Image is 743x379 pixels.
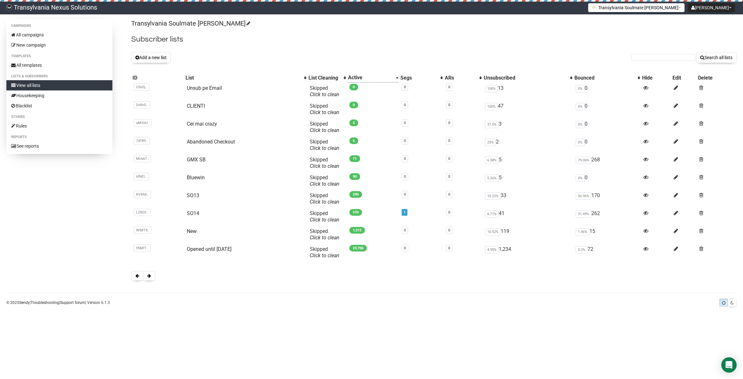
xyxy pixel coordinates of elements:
[310,103,339,115] span: Skipped
[187,121,217,127] a: Cei mai crazy
[482,82,573,100] td: 13
[588,3,685,12] button: Transylvania Soulmate [PERSON_NAME]
[310,210,339,223] span: Skipped
[573,244,641,261] td: 72
[6,80,112,90] a: View all lists
[482,172,573,190] td: 5
[404,174,406,179] a: 0
[485,174,499,182] span: 5.26%
[721,357,737,373] div: Open Intercom Messenger
[697,73,737,82] th: Delete: No sort applied, sorting is disabled
[576,210,591,218] span: 31.49%
[592,5,597,10] img: 1.png
[576,174,585,182] span: 0%
[310,174,339,187] span: Skipped
[448,103,450,107] a: 0
[399,73,443,82] th: Segs: No sort applied, activate to apply an ascending sort
[576,228,589,236] span: 1.46%
[6,121,112,131] a: Rules
[349,227,365,234] span: 1,012
[349,120,358,126] span: 5
[6,133,112,141] li: Reports
[482,208,573,226] td: 41
[576,246,588,253] span: 0.3%
[688,3,735,12] button: [PERSON_NAME]
[187,157,206,163] a: GMX SB
[6,101,112,111] a: Blacklist
[187,228,197,234] a: New
[310,217,339,223] a: Click to clean
[310,157,339,169] span: Skipped
[349,84,358,90] span: 0
[404,228,406,232] a: 0
[307,73,347,82] th: List Cleaning: No sort applied, activate to apply an ascending sort
[482,136,573,154] td: 2
[672,75,696,81] div: Edit
[134,209,150,216] span: LZBQf..
[448,228,450,232] a: 0
[310,246,339,259] span: Skipped
[698,75,735,81] div: Delete
[448,246,450,250] a: 0
[186,75,301,81] div: List
[348,74,393,81] div: Active
[131,73,184,82] th: ID: No sort applied, sorting is disabled
[404,210,406,214] a: 1
[349,191,362,198] span: 290
[349,102,358,108] span: 0
[448,157,450,161] a: 0
[485,192,501,200] span: 10.22%
[6,40,112,50] a: New campaign
[485,85,498,92] span: 100%
[131,34,737,45] h2: Subscriber lists
[310,199,339,205] a: Click to clean
[6,30,112,40] a: All campaigns
[448,121,450,125] a: 0
[485,103,498,110] span: 100%
[187,174,205,181] a: Bluewin
[404,103,406,107] a: 0
[484,75,567,81] div: Unsubscribed
[310,139,339,151] span: Skipped
[573,190,641,208] td: 170
[573,208,641,226] td: 262
[400,75,437,81] div: Segs
[485,246,499,253] span: 4.95%
[349,137,358,144] span: 6
[404,85,406,89] a: 0
[187,103,205,109] a: CLIENTI
[573,154,641,172] td: 268
[349,245,367,251] span: 23,706
[444,73,482,82] th: ARs: No sort applied, activate to apply an ascending sort
[187,210,199,216] a: SO14
[131,52,171,63] button: Add a new list
[187,246,231,252] a: Opened until [DATE]
[6,52,112,60] li: Templates
[482,244,573,261] td: 1,234
[573,226,641,244] td: 15
[642,75,670,81] div: Hide
[310,145,339,151] a: Click to clean
[6,90,112,101] a: Housekeeping
[482,73,573,82] th: Unsubscribed: No sort applied, activate to apply an ascending sort
[349,209,362,216] span: 570
[6,299,110,306] p: © 2025 | | | Version 6.1.3
[485,139,496,146] span: 25%
[482,226,573,244] td: 119
[349,155,360,162] span: 71
[187,139,235,145] a: Abandoned Checkout
[310,91,339,97] a: Click to clean
[573,82,641,100] td: 0
[448,192,450,197] a: 0
[573,100,641,118] td: 0
[448,210,450,214] a: 0
[573,118,641,136] td: 0
[134,137,150,144] span: 7zP89..
[134,244,150,252] span: 95MfT..
[310,181,339,187] a: Click to clean
[6,113,112,121] li: Others
[404,246,406,250] a: 0
[308,75,340,81] div: List Cleaning
[310,252,339,259] a: Click to clean
[310,121,339,133] span: Skipped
